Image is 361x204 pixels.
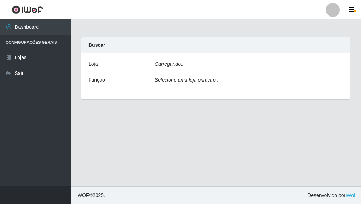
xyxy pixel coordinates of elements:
label: Loja [88,60,98,68]
span: © 2025 . [76,192,105,199]
i: Selecione uma loja primeiro... [155,77,220,83]
i: Carregando... [155,61,185,67]
label: Função [88,76,105,84]
strong: Buscar [88,42,105,48]
span: IWOF [76,192,89,198]
span: Desenvolvido por [307,192,355,199]
img: CoreUI Logo [12,5,43,14]
a: iWof [345,192,355,198]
